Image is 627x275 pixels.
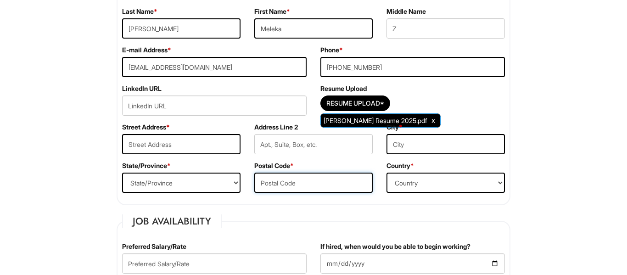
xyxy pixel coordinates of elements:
[254,161,294,170] label: Postal Code
[254,18,373,39] input: First Name
[429,114,437,127] a: Clear Uploaded File
[386,7,426,16] label: Middle Name
[254,7,290,16] label: First Name
[122,84,162,93] label: LinkedIn URL
[122,123,170,132] label: Street Address
[122,95,307,116] input: LinkedIn URL
[320,84,367,93] label: Resume Upload
[122,173,241,193] select: State/Province
[122,214,222,228] legend: Job Availability
[386,134,505,154] input: City
[320,242,470,251] label: If hired, when would you be able to begin working?
[386,173,505,193] select: Country
[254,134,373,154] input: Apt., Suite, Box, etc.
[122,161,171,170] label: State/Province
[122,45,171,55] label: E-mail Address
[386,161,414,170] label: Country
[324,117,427,124] span: [PERSON_NAME] Resume 2025.pdf
[122,253,307,274] input: Preferred Salary/Rate
[122,18,241,39] input: Last Name
[122,134,241,154] input: Street Address
[386,18,505,39] input: Middle Name
[254,173,373,193] input: Postal Code
[320,45,343,55] label: Phone
[386,123,403,132] label: City
[122,57,307,77] input: E-mail Address
[254,123,298,132] label: Address Line 2
[320,57,505,77] input: Phone
[320,95,390,111] button: Resume Upload*Resume Upload*
[122,7,157,16] label: Last Name
[122,242,186,251] label: Preferred Salary/Rate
